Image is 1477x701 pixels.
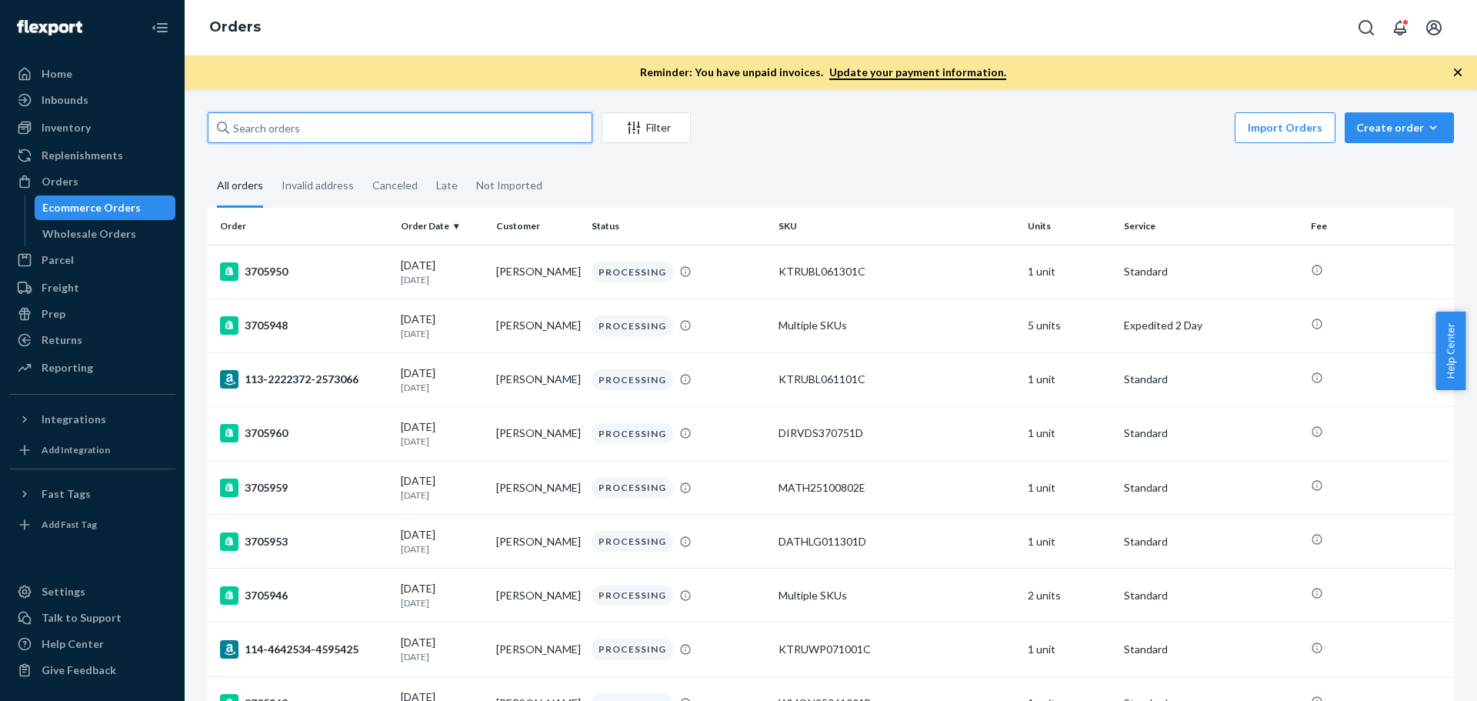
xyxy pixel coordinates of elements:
[9,658,175,683] button: Give Feedback
[220,262,388,281] div: 3705950
[490,245,585,299] td: [PERSON_NAME]
[197,5,273,50] ol: breadcrumbs
[490,623,585,676] td: [PERSON_NAME]
[42,120,91,135] div: Inventory
[220,586,388,605] div: 3705946
[282,165,354,205] div: Invalid address
[42,174,78,189] div: Orders
[401,381,484,394] p: [DATE]
[1022,623,1117,676] td: 1 unit
[145,12,175,43] button: Close Navigation
[42,200,141,215] div: Ecommerce Orders
[779,426,1015,441] div: DIRVDS370751D
[42,148,123,163] div: Replenishments
[1305,208,1454,245] th: Fee
[9,512,175,537] a: Add Fast Tag
[496,219,579,232] div: Customer
[9,632,175,656] a: Help Center
[42,280,79,295] div: Freight
[602,120,690,135] div: Filter
[9,88,175,112] a: Inbounds
[9,482,175,506] button: Fast Tags
[490,406,585,460] td: [PERSON_NAME]
[208,208,395,245] th: Order
[42,306,65,322] div: Prep
[592,423,673,444] div: PROCESSING
[42,332,82,348] div: Returns
[401,489,484,502] p: [DATE]
[42,610,122,626] div: Talk to Support
[9,438,175,462] a: Add Integration
[1118,208,1305,245] th: Service
[640,65,1006,80] p: Reminder: You have unpaid invoices.
[9,328,175,352] a: Returns
[372,165,418,205] div: Canceled
[9,275,175,300] a: Freight
[592,585,673,606] div: PROCESSING
[592,315,673,336] div: PROCESSING
[1345,112,1454,143] button: Create order
[1022,299,1117,352] td: 5 units
[490,515,585,569] td: [PERSON_NAME]
[772,569,1022,623] td: Multiple SKUs
[779,372,1015,387] div: KTRUBL061101C
[1419,12,1449,43] button: Open account menu
[1235,112,1335,143] button: Import Orders
[42,66,72,82] div: Home
[220,479,388,497] div: 3705959
[779,534,1015,549] div: DATHLG011301D
[490,299,585,352] td: [PERSON_NAME]
[1124,642,1299,657] p: Standard
[401,473,484,502] div: [DATE]
[9,302,175,326] a: Prep
[592,369,673,390] div: PROCESSING
[1356,120,1442,135] div: Create order
[1022,245,1117,299] td: 1 unit
[42,443,110,456] div: Add Integration
[1022,461,1117,515] td: 1 unit
[476,165,542,205] div: Not Imported
[1124,372,1299,387] p: Standard
[9,248,175,272] a: Parcel
[772,208,1022,245] th: SKU
[217,165,263,208] div: All orders
[42,636,104,652] div: Help Center
[829,65,1006,80] a: Update your payment information.
[42,412,106,427] div: Integrations
[9,356,175,380] a: Reporting
[1124,588,1299,603] p: Standard
[220,532,388,551] div: 3705953
[772,299,1022,352] td: Multiple SKUs
[490,352,585,406] td: [PERSON_NAME]
[220,424,388,442] div: 3705960
[401,581,484,609] div: [DATE]
[1022,352,1117,406] td: 1 unit
[42,360,93,376] div: Reporting
[42,486,91,502] div: Fast Tags
[42,226,136,242] div: Wholesale Orders
[401,635,484,663] div: [DATE]
[209,18,261,35] a: Orders
[1435,312,1465,390] button: Help Center
[401,435,484,448] p: [DATE]
[779,480,1015,496] div: MATH25100802E
[401,258,484,286] div: [DATE]
[1385,12,1415,43] button: Open notifications
[1124,264,1299,279] p: Standard
[35,195,176,220] a: Ecommerce Orders
[9,169,175,194] a: Orders
[9,606,175,630] a: Talk to Support
[592,262,673,282] div: PROCESSING
[585,208,772,245] th: Status
[1022,515,1117,569] td: 1 unit
[9,579,175,604] a: Settings
[592,639,673,659] div: PROCESSING
[401,527,484,556] div: [DATE]
[602,112,691,143] button: Filter
[592,531,673,552] div: PROCESSING
[17,20,82,35] img: Flexport logo
[1124,534,1299,549] p: Standard
[401,366,484,394] div: [DATE]
[779,642,1015,657] div: KTRUWP071001C
[490,569,585,623] td: [PERSON_NAME]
